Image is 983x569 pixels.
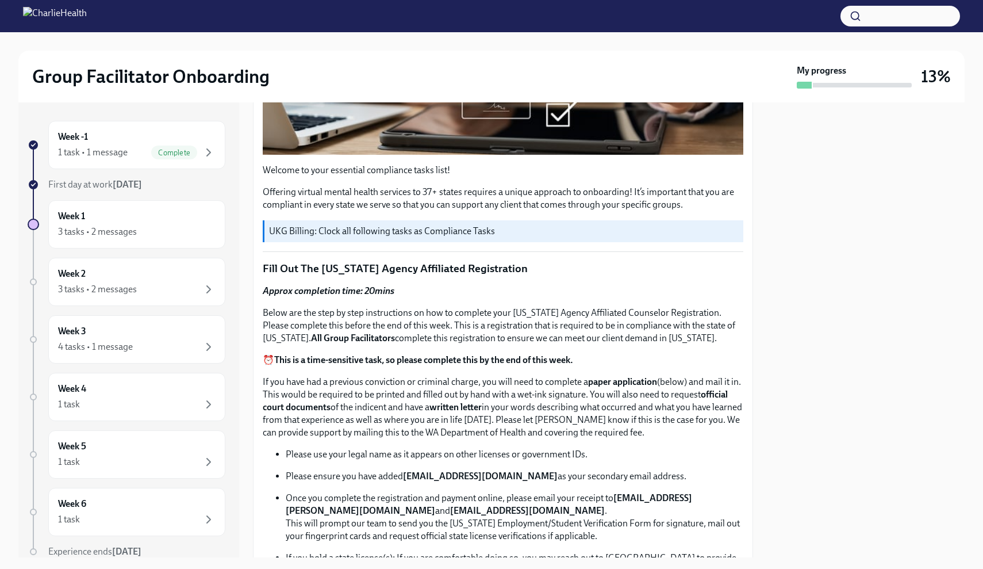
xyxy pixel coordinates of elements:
a: Week -11 task • 1 messageComplete [28,121,225,169]
h2: Group Facilitator Onboarding [32,65,270,88]
a: Week 61 task [28,488,225,536]
span: Experience ends [48,546,141,557]
strong: paper application [588,376,657,387]
strong: My progress [797,64,846,77]
p: Once you complete the registration and payment online, please email your receipt to and . This wi... [286,492,743,543]
a: Week 51 task [28,430,225,479]
p: Below are the step by step instructions on how to complete your [US_STATE] Agency Affiliated Coun... [263,307,743,345]
p: Welcome to your essential compliance tasks list! [263,164,743,177]
strong: [EMAIL_ADDRESS][DOMAIN_NAME] [403,471,558,482]
span: First day at work [48,179,142,190]
div: 3 tasks • 2 messages [58,226,137,238]
h6: Week 3 [58,325,86,338]
a: Week 34 tasks • 1 message [28,315,225,364]
p: UKG Billing: Clock all following tasks as Compliance Tasks [269,225,739,238]
div: 1 task [58,513,80,526]
img: CharlieHealth [23,7,87,25]
div: 1 task • 1 message [58,146,128,159]
h6: Week 5 [58,440,86,453]
strong: [DATE] [112,546,141,557]
h6: Week 4 [58,383,86,395]
p: Please use your legal name as it appears on other licenses or government IDs. [286,448,743,461]
strong: This is a time-sensitive task, so please complete this by the end of this week. [274,354,573,365]
p: If you have had a previous conviction or criminal charge, you will need to complete a (below) and... [263,376,743,439]
h6: Week -1 [58,131,88,143]
h6: Week 2 [58,268,86,280]
span: Complete [151,148,197,157]
div: 1 task [58,456,80,468]
a: Week 41 task [28,373,225,421]
p: Please ensure you have added as your secondary email address. [286,470,743,483]
p: ⏰ [263,354,743,366]
strong: written letter [429,402,482,413]
a: Week 13 tasks • 2 messages [28,200,225,249]
strong: Approx completion time: 20mins [263,285,394,296]
div: 1 task [58,398,80,411]
p: Fill Out The [US_STATE] Agency Affiliated Registration [263,261,743,276]
strong: All Group Facilitators [311,333,395,343]
strong: [EMAIL_ADDRESS][DOMAIN_NAME] [450,505,605,516]
div: 3 tasks • 2 messages [58,283,137,296]
h6: Week 1 [58,210,85,223]
p: Offering virtual mental health services to 37+ states requires a unique approach to onboarding! I... [263,186,743,211]
div: 4 tasks • 1 message [58,341,133,353]
strong: [DATE] [113,179,142,190]
a: Week 23 tasks • 2 messages [28,258,225,306]
a: First day at work[DATE] [28,178,225,191]
h3: 13% [921,66,951,87]
h6: Week 6 [58,498,86,510]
